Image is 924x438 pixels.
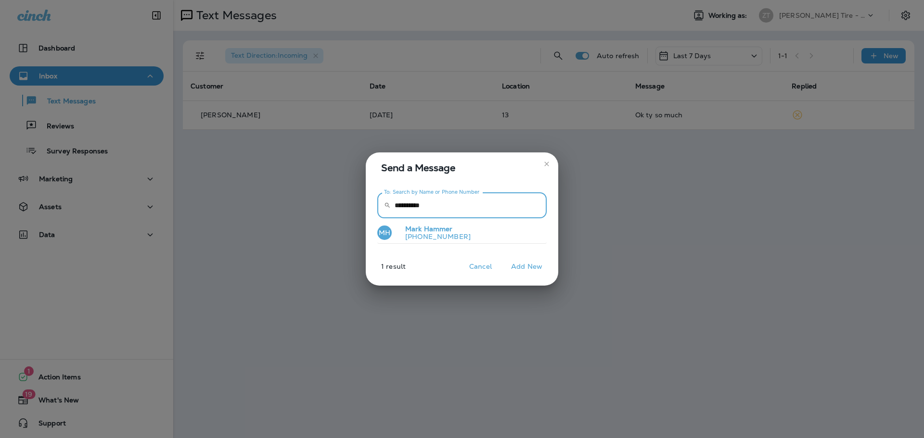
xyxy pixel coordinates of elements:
button: MHMark Hammer[PHONE_NUMBER] [377,222,547,244]
div: MH [377,225,392,240]
button: Add New [506,259,547,274]
label: To: Search by Name or Phone Number [384,188,480,196]
span: Mark [405,225,422,233]
button: Cancel [462,259,499,274]
span: Hammer [424,225,453,233]
button: close [539,156,554,172]
span: Send a Message [381,160,547,175]
p: [PHONE_NUMBER] [398,233,471,240]
p: 1 result [362,263,406,278]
